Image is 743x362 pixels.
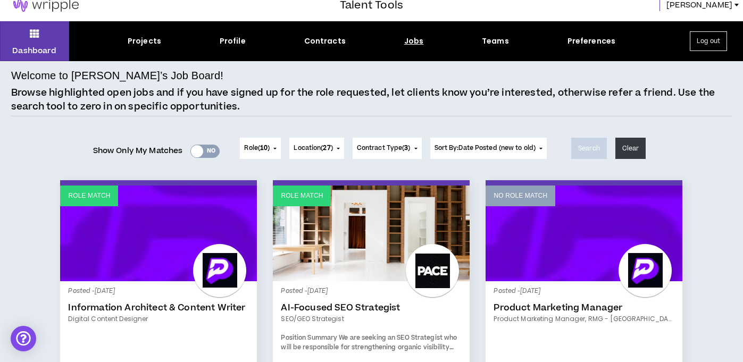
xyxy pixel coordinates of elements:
[220,36,246,47] div: Profile
[289,138,344,159] button: Location(27)
[68,287,249,296] p: Posted - [DATE]
[494,302,674,313] a: Product Marketing Manager
[482,36,509,47] div: Teams
[353,138,422,159] button: Contract Type(3)
[281,191,323,201] p: Role Match
[615,138,646,159] button: Clear
[281,314,462,324] a: SEO/GEO Strategist
[304,36,346,47] div: Contracts
[93,143,183,159] span: Show Only My Matches
[60,186,257,281] a: Role Match
[486,186,682,281] a: No Role Match
[430,138,547,159] button: Sort By:Date Posted (new to old)
[68,302,249,313] a: Information Architect & Content Writer
[494,314,674,324] a: Product Marketing Manager, RMG - [GEOGRAPHIC_DATA] Preferred
[690,31,727,51] button: Log out
[435,144,536,153] span: Sort By: Date Posted (new to old)
[494,287,674,296] p: Posted - [DATE]
[357,144,411,153] span: Contract Type ( )
[240,138,281,159] button: Role(10)
[12,45,56,56] p: Dashboard
[244,144,270,153] span: Role ( )
[128,36,161,47] div: Projects
[281,302,462,313] a: AI-Focused SEO Strategist
[68,191,110,201] p: Role Match
[404,144,408,153] span: 3
[281,333,337,342] strong: Position Summary
[494,191,547,201] p: No Role Match
[11,86,732,113] p: Browse highlighted open jobs and if you have signed up for the role requested, let clients know y...
[273,186,470,281] a: Role Match
[294,144,332,153] span: Location ( )
[567,36,616,47] div: Preferences
[323,144,330,153] span: 27
[11,68,223,83] h4: Welcome to [PERSON_NAME]’s Job Board!
[281,287,462,296] p: Posted - [DATE]
[260,144,268,153] span: 10
[571,138,607,159] button: Search
[11,326,36,351] div: Open Intercom Messenger
[68,314,249,324] a: Digital Content Designer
